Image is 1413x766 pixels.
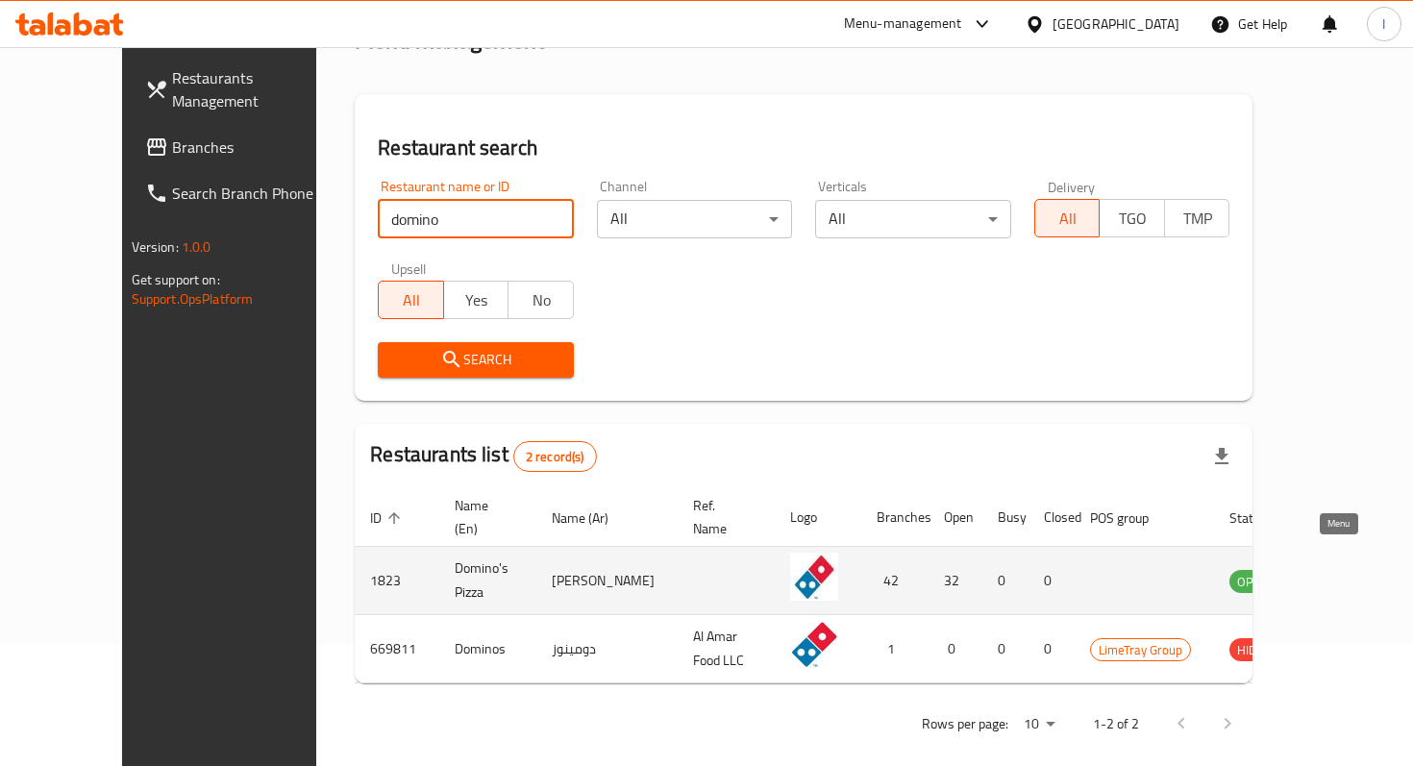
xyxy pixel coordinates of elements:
span: Yes [452,286,502,314]
td: 0 [1029,547,1075,615]
p: Rows per page: [922,712,1008,736]
table: enhanced table [355,488,1381,683]
label: Upsell [391,261,427,275]
a: Branches [130,124,358,170]
button: TMP [1164,199,1230,237]
span: All [1043,205,1093,233]
td: Al Amar Food LLC [678,615,775,683]
a: Restaurants Management [130,55,358,124]
span: No [516,286,566,314]
th: Closed [1029,488,1075,547]
button: TGO [1099,199,1165,237]
div: Total records count [513,441,597,472]
span: Search [393,348,558,372]
div: [GEOGRAPHIC_DATA] [1053,13,1179,35]
span: Ref. Name [693,494,752,540]
th: Busy [982,488,1029,547]
p: 1-2 of 2 [1093,712,1139,736]
td: 1823 [355,547,439,615]
span: LimeTray Group [1091,639,1190,661]
div: Export file [1199,433,1245,480]
img: Dominos [790,621,838,669]
input: Search for restaurant name or ID.. [378,200,574,238]
h2: Menu management [355,25,544,56]
td: 42 [861,547,929,615]
h2: Restaurant search [378,134,1229,162]
label: Delivery [1048,180,1096,193]
span: Get support on: [132,267,220,292]
div: All [597,200,793,238]
span: Branches [172,136,342,159]
span: TMP [1173,205,1223,233]
span: Status [1229,507,1292,530]
h2: Restaurants list [370,440,596,472]
span: ID [370,507,407,530]
img: Domino's Pizza [790,553,838,601]
span: I [1382,13,1385,35]
td: 32 [929,547,982,615]
td: 1 [861,615,929,683]
span: Restaurants Management [172,66,342,112]
span: Name (Ar) [552,507,633,530]
a: Search Branch Phone [130,170,358,216]
a: Support.OpsPlatform [132,286,254,311]
td: [PERSON_NAME] [536,547,678,615]
td: دومينوز [536,615,678,683]
td: 0 [982,615,1029,683]
div: HIDDEN [1229,638,1287,661]
span: TGO [1107,205,1157,233]
div: All [815,200,1011,238]
td: Dominos [439,615,536,683]
span: All [386,286,436,314]
span: 2 record(s) [514,448,596,466]
div: Rows per page: [1016,710,1062,739]
button: Search [378,342,574,378]
span: OPEN [1229,571,1277,593]
button: No [508,281,574,319]
span: Version: [132,235,179,259]
button: All [1034,199,1101,237]
span: 1.0.0 [182,235,211,259]
td: 0 [1029,615,1075,683]
td: 669811 [355,615,439,683]
button: All [378,281,444,319]
td: 0 [982,547,1029,615]
span: HIDDEN [1229,639,1287,661]
div: Menu-management [844,12,962,36]
button: Yes [443,281,509,319]
span: Name (En) [455,494,513,540]
th: Open [929,488,982,547]
span: POS group [1090,507,1174,530]
span: Search Branch Phone [172,182,342,205]
td: Domino's Pizza [439,547,536,615]
th: Logo [775,488,861,547]
td: 0 [929,615,982,683]
th: Branches [861,488,929,547]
